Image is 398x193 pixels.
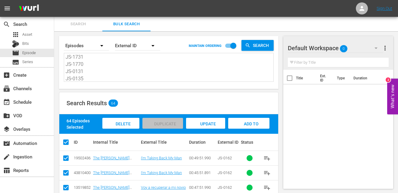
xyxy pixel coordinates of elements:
a: I'm Taking Back My Man [141,170,182,175]
div: 00:47:51.990 [189,185,216,190]
span: Add to Workspace [234,121,264,138]
div: 2 [386,78,390,82]
span: more_vert [381,44,389,52]
p: MAINTAIN ORDERING [189,44,222,48]
div: ID [74,140,91,145]
button: Duplicate Episode [142,118,183,129]
div: Duration [189,140,216,145]
span: 64 [108,101,118,105]
div: Default Workspace [288,40,383,57]
div: External ID [115,37,160,54]
span: Schedule [3,99,10,106]
a: Sign Out [377,6,392,11]
span: Automation [3,140,10,147]
span: JS-0162 [218,156,232,160]
a: I'm Taking Back My Man [141,156,182,160]
div: 13519852 [74,185,91,190]
span: Search [3,21,10,28]
div: External Title [141,140,187,145]
div: 64 Episodes Selected [67,118,101,130]
th: Duration [350,70,386,87]
div: 00:45:51.891 [189,170,216,175]
span: JS-0162 [218,170,232,175]
div: External ID [218,140,239,145]
span: Reports [3,167,10,174]
span: Series [12,59,19,66]
div: Status [241,140,258,145]
th: Ext. ID [316,70,333,87]
span: Bulk Search [106,21,147,28]
span: Series [22,59,33,65]
span: Bits [22,41,29,47]
span: playlist_add [263,184,271,191]
span: VOD [3,112,10,119]
div: Episodes [64,37,109,54]
button: Search [241,40,274,51]
span: Channels [3,85,10,92]
span: Search [58,21,99,28]
textarea: JS-0162 JS-0184 SO-2303 SO-2302 SO-2317 SO-2312 SO-2308 SO-2307 SO-2322 EL-2322 EL-2302 EL-2317 E... [66,54,273,81]
span: Duplicate Episode [149,121,176,138]
span: Create [3,72,10,79]
button: Delete Episodes [102,118,139,129]
span: menu [4,5,11,12]
div: 43810400 [74,170,91,175]
span: Asset [12,31,19,38]
span: Episode [22,50,36,56]
span: Ingestion [3,153,10,161]
span: playlist_add [263,155,271,162]
span: Update Metadata [193,121,219,138]
th: Title [296,70,316,87]
span: Delete Episodes [109,121,133,138]
button: playlist_add [260,166,274,180]
span: 0 [340,42,347,55]
button: Add to Workspace [228,118,269,129]
div: Bits [12,40,19,47]
span: playlist_add [263,169,271,176]
span: JS-0162 [218,185,232,190]
div: 19502436 [74,156,91,160]
a: The [PERSON_NAME] Show S08 EP53 - 10min [93,156,134,165]
button: playlist_add [260,151,274,165]
button: Update Metadata [186,118,225,129]
span: Overlays [3,126,10,133]
span: Search [250,40,274,51]
a: The [PERSON_NAME] Show S08 EP53 - 8min [93,170,132,179]
div: 00:49:51.990 [189,156,216,160]
span: Asset [22,32,32,38]
a: Voy a recuperar a mi novio [141,185,186,190]
span: Search Results [67,100,107,107]
span: Episode [12,49,19,57]
button: Open Feedback Widget [387,79,398,115]
button: more_vert [381,41,389,55]
div: Internal Title [93,140,139,145]
th: Type [333,70,350,87]
img: ans4CAIJ8jUAAAAAAAAAAAAAAAAAAAAAAAAgQb4GAAAAAAAAAAAAAAAAAAAAAAAAJMjXAAAAAAAAAAAAAAAAAAAAAAAAgAT5G... [14,2,43,16]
